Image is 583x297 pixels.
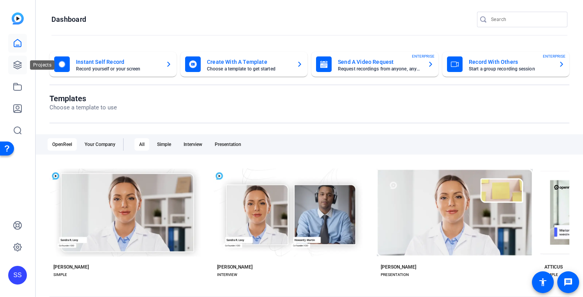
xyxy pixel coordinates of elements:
span: ENTERPRISE [412,53,435,59]
mat-card-subtitle: Record yourself or your screen [76,67,159,71]
div: Your Company [80,138,120,151]
div: PRESENTATION [381,272,409,278]
div: INTERVIEW [217,272,237,278]
mat-card-subtitle: Request recordings from anyone, anywhere [338,67,421,71]
img: blue-gradient.svg [12,12,24,25]
div: Simple [152,138,176,151]
mat-icon: message [564,278,573,287]
div: SIMPLE [53,272,67,278]
button: Record With OthersStart a group recording sessionENTERPRISE [442,52,569,77]
div: SS [8,266,27,285]
mat-card-title: Record With Others [469,57,552,67]
h1: Dashboard [51,15,86,24]
mat-card-title: Create With A Template [207,57,290,67]
div: OpenReel [48,138,77,151]
div: All [134,138,149,151]
mat-card-subtitle: Start a group recording session [469,67,552,71]
mat-card-title: Instant Self Record [76,57,159,67]
span: ENTERPRISE [543,53,565,59]
mat-card-title: Send A Video Request [338,57,421,67]
div: Interview [179,138,207,151]
div: [PERSON_NAME] [53,264,89,270]
button: Instant Self RecordRecord yourself or your screen [49,52,177,77]
p: Choose a template to use [49,103,117,112]
div: ATTICUS [544,264,563,270]
h1: Templates [49,94,117,103]
div: [PERSON_NAME] [381,264,416,270]
mat-card-subtitle: Choose a template to get started [207,67,290,71]
button: Create With A TemplateChoose a template to get started [180,52,307,77]
input: Search [491,15,561,24]
div: [PERSON_NAME] [217,264,253,270]
button: Send A Video RequestRequest recordings from anyone, anywhereENTERPRISE [311,52,438,77]
mat-icon: accessibility [538,278,548,287]
div: Presentation [210,138,246,151]
div: Projects [30,60,55,70]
